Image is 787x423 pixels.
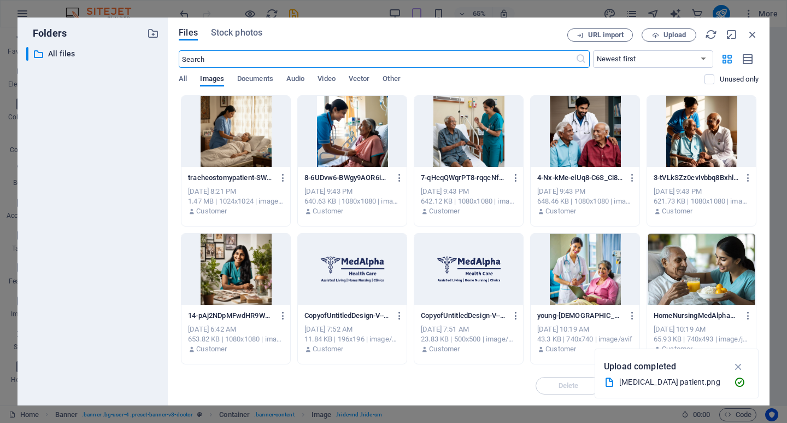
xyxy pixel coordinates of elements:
div: [DATE] 9:43 PM [304,187,400,196]
p: Displays only files that are not in use on the website. Files added during this session can still... [720,74,759,84]
span: Documents [237,72,273,88]
span: Video [318,72,335,88]
span: Upload [663,32,686,38]
div: [DATE] 9:43 PM [654,187,749,196]
p: Customer [196,344,227,354]
p: HomeNursingMedAlphaHealthCare-cUu294qax2G4s8cxHbhE0w.jpg [654,311,739,321]
span: Other [383,72,400,88]
div: [DATE] 10:19 AM [537,325,633,334]
div: 642.12 KB | 1080x1080 | image/jpeg [421,196,516,206]
button: URL import [567,28,633,42]
p: Customer [313,206,343,216]
p: 14-pAj2NDpMFwdHR9WhYMw8NQ.jpg [188,311,273,321]
button: Upload [642,28,696,42]
div: [DATE] 6:42 AM [188,325,284,334]
div: [DATE] 9:43 PM [421,187,516,196]
span: Audio [286,72,304,88]
div: [DATE] 9:43 PM [537,187,633,196]
i: Close [747,28,759,40]
span: Vector [349,72,370,88]
p: Customer [196,206,227,216]
div: [DATE] 7:51 AM [421,325,516,334]
p: 8-6UDvw6-BWgy9AOR6iNl2tg.jpg [304,173,390,183]
div: 65.93 KB | 740x493 | image/jpeg [654,334,749,344]
span: Images [200,72,224,88]
p: CopyofUntitledDesign-V--OwDJyywVKZdKhXU1H1Q-9B3uv4k-ngcOXx5HpeRX-Q.png [304,311,390,321]
span: All [179,72,187,88]
i: Create new folder [147,27,159,39]
input: Search [179,50,575,68]
p: Customer [313,344,343,354]
div: ​ [26,47,28,61]
p: tracheostomypatient-SWUIqfKYI5eOre_LbZMgzw.png [188,173,273,183]
p: Customer [429,206,460,216]
p: All files [48,48,139,60]
p: Customer [545,206,576,216]
p: CopyofUntitledDesign-V--OwDJyywVKZdKhXU1H1Q.png [421,311,506,321]
p: Customer [662,206,692,216]
div: 23.83 KB | 500x500 | image/png [421,334,516,344]
p: Upload completed [604,360,676,374]
p: Folders [26,26,67,40]
span: Stock photos [211,26,262,39]
div: 11.84 KB | 196x196 | image/png [304,334,400,344]
i: Reload [705,28,717,40]
span: URL import [588,32,624,38]
div: [DATE] 10:19 AM [654,325,749,334]
p: Customer [545,344,576,354]
div: 43.3 KB | 740x740 | image/avif [537,334,633,344]
div: 653.82 KB | 1080x1080 | image/jpeg [188,334,284,344]
div: 640.63 KB | 1080x1080 | image/jpeg [304,196,400,206]
div: [DATE] 7:52 AM [304,325,400,334]
span: Files [179,26,198,39]
p: 4-Nx-kMe-elUq8-C6S_Ci8jw.jpg [537,173,622,183]
p: 3-tVLkSZz0cvIvbbq8BxhlcA.jpg [654,173,739,183]
div: [DATE] 8:21 PM [188,187,284,196]
div: 648.46 KB | 1080x1080 | image/jpeg [537,196,633,206]
div: [MEDICAL_DATA] patient.png [619,376,725,389]
p: young-lady-homenursenursemedalpha-sj-JHo2cQdO6voqkZnEffQ.avif [537,311,622,321]
div: 621.73 KB | 1080x1080 | image/jpeg [654,196,749,206]
p: Customer [662,344,692,354]
i: Minimize [726,28,738,40]
p: 7-qHcqQWqrPT8-rqqcNfPrtg.jpg [421,173,506,183]
div: 1.47 MB | 1024x1024 | image/png [188,196,284,206]
p: Customer [429,344,460,354]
